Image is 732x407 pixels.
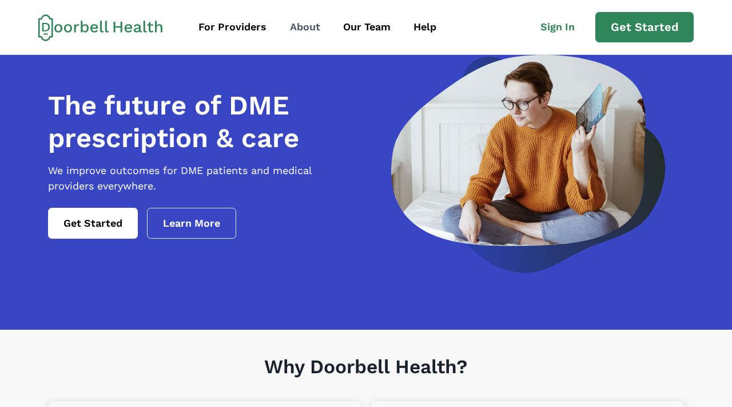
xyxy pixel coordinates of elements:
[48,163,359,194] p: We improve outcomes for DME patients and medical providers everywhere.
[530,14,595,40] a: Sign In
[189,14,277,40] a: For Providers
[413,19,436,35] div: Help
[48,89,359,154] h1: The future of DME prescription & care
[290,19,320,35] div: About
[198,19,266,35] div: For Providers
[403,14,447,40] a: Help
[333,14,401,40] a: Our Team
[280,14,331,40] a: About
[343,19,391,35] div: Our Team
[48,208,138,239] a: Get Started
[391,55,665,273] img: a woman looking at a computer
[595,12,694,43] a: Get Started
[48,355,683,402] h1: Why Doorbell Health?
[147,208,236,239] a: Learn More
